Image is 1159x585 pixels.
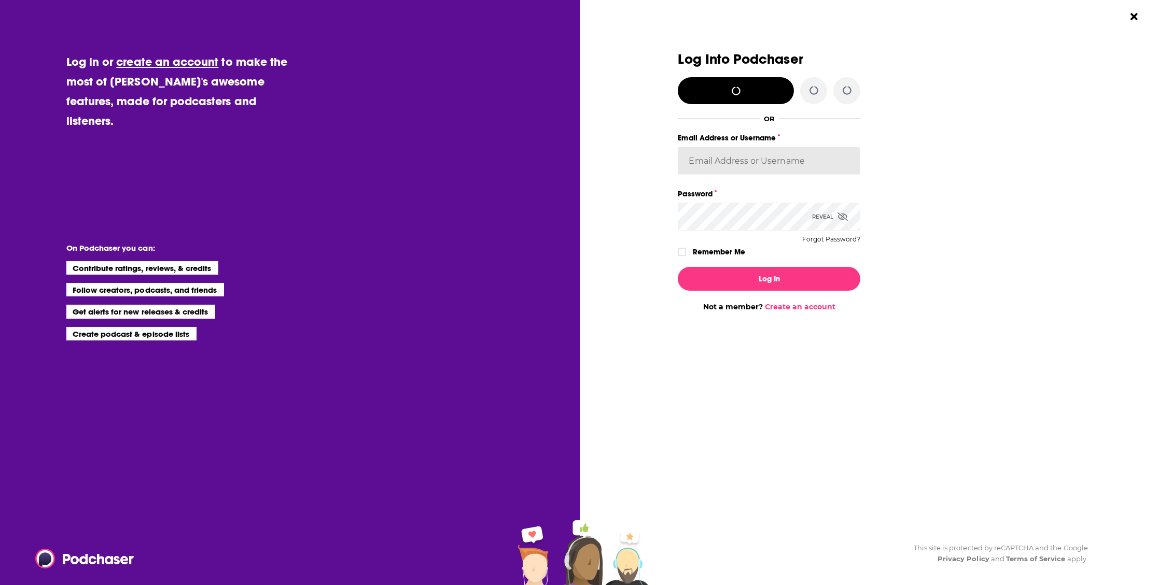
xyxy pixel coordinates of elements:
img: Podchaser - Follow, Share and Rate Podcasts [35,549,135,568]
div: Reveal [812,203,848,231]
input: Email Address or Username [678,147,860,175]
a: Podchaser - Follow, Share and Rate Podcasts [35,549,127,568]
li: Contribute ratings, reviews, & credits [66,261,219,275]
label: Remember Me [693,245,745,259]
label: Email Address or Username [678,131,860,145]
button: Forgot Password? [802,236,860,243]
label: Password [678,187,860,201]
li: Get alerts for new releases & credits [66,305,215,318]
li: Create podcast & episode lists [66,327,197,340]
a: create an account [116,54,218,69]
div: Not a member? [678,302,860,311]
a: Privacy Policy [938,554,989,563]
li: On Podchaser you can: [66,243,274,253]
div: OR [764,115,775,123]
a: Terms of Service [1006,554,1066,563]
a: Create an account [765,302,835,311]
li: Follow creators, podcasts, and friends [66,283,225,296]
button: Close Button [1124,7,1144,26]
div: This site is protected by reCAPTCHA and the Google and apply. [905,543,1088,564]
h3: Log Into Podchaser [678,52,860,67]
button: Log In [678,267,860,291]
